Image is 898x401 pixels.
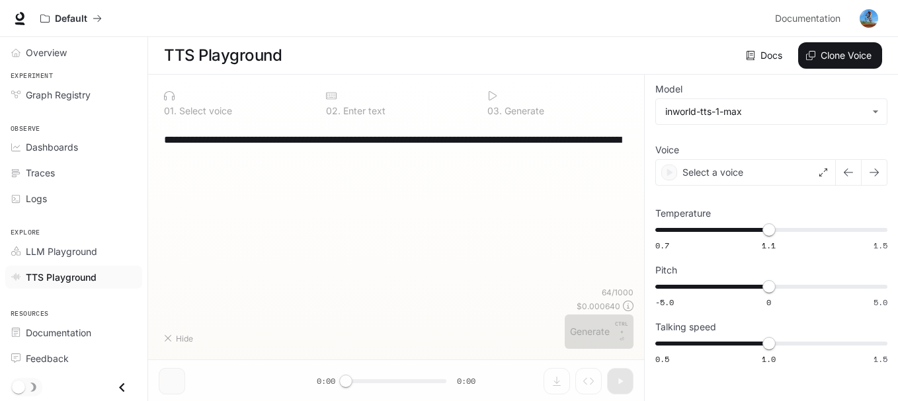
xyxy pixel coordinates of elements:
p: Pitch [655,266,677,275]
span: Documentation [775,11,840,27]
img: User avatar [860,9,878,28]
a: Dashboards [5,135,142,159]
p: Default [55,13,87,24]
span: Graph Registry [26,88,91,102]
span: TTS Playground [26,270,97,284]
a: Docs [743,42,788,69]
span: Dark mode toggle [12,379,25,394]
p: Select voice [177,106,232,116]
span: -5.0 [655,297,674,308]
a: Graph Registry [5,83,142,106]
button: Close drawer [107,374,137,401]
span: Traces [26,166,55,180]
p: Model [655,85,682,94]
span: 0.5 [655,353,669,365]
span: 1.5 [874,240,887,251]
a: Documentation [5,321,142,344]
span: Feedback [26,351,69,365]
a: Feedback [5,347,142,370]
p: Generate [502,106,544,116]
p: 0 2 . [326,106,341,116]
span: Dashboards [26,140,78,154]
p: Temperature [655,209,711,218]
p: Select a voice [682,166,743,179]
button: User avatar [856,5,882,32]
div: inworld-tts-1-max [656,99,887,124]
p: 0 3 . [487,106,502,116]
button: Clone Voice [798,42,882,69]
button: All workspaces [34,5,108,32]
p: 0 1 . [164,106,177,116]
div: inworld-tts-1-max [665,105,866,118]
a: Overview [5,41,142,64]
span: 1.0 [762,353,776,365]
span: 1.5 [874,353,887,365]
p: Talking speed [655,322,716,332]
button: Hide [159,328,201,349]
a: TTS Playground [5,266,142,289]
h1: TTS Playground [164,42,282,69]
span: Overview [26,46,67,59]
a: Traces [5,161,142,184]
a: LLM Playground [5,240,142,263]
a: Documentation [770,5,850,32]
p: Enter text [341,106,386,116]
span: 1.1 [762,240,776,251]
span: 0.7 [655,240,669,251]
span: Logs [26,192,47,205]
a: Logs [5,187,142,210]
p: Voice [655,145,679,155]
span: 5.0 [874,297,887,308]
span: Documentation [26,326,91,340]
span: 0 [766,297,771,308]
span: LLM Playground [26,244,97,258]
